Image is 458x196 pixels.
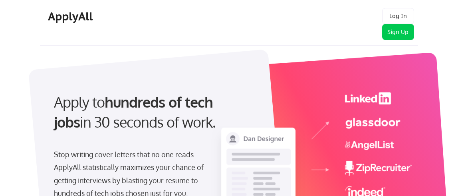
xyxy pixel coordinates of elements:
div: Apply to in 30 seconds of work. [54,92,239,132]
strong: hundreds of tech jobs [54,93,216,131]
div: ApplyAll [48,10,95,23]
button: Log In [382,8,414,24]
button: Sign Up [382,24,414,40]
